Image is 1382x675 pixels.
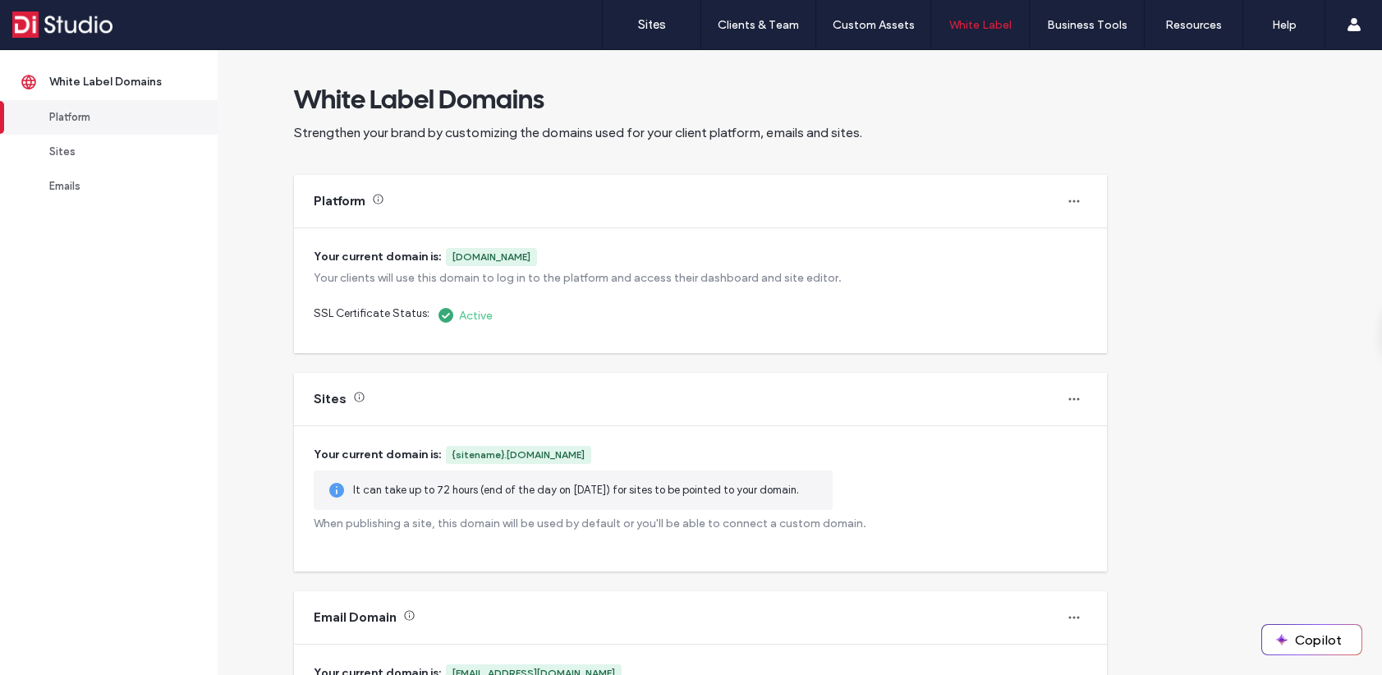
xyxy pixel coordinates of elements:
[1262,625,1361,654] button: Copilot
[452,448,585,462] div: {sitename}.[DOMAIN_NAME]
[718,18,799,32] label: Clients & Team
[1165,18,1222,32] label: Resources
[314,192,365,210] div: Platform
[314,517,1087,530] div: When publishing a site, this domain will be used by default or you'll be able to connect a custom...
[436,305,493,325] div: Active
[314,271,1087,285] div: Your clients will use this domain to log in to the platform and access their dashboard and site e...
[1047,18,1127,32] label: Business Tools
[833,18,915,32] label: Custom Assets
[314,446,441,464] span: Your current domain is:
[314,608,397,627] div: Email Domain
[294,83,544,116] span: White Label Domains
[314,248,441,266] span: Your current domain is:
[49,74,183,90] div: White Label Domains
[452,250,530,264] div: [DOMAIN_NAME]
[49,109,183,126] div: Platform
[314,390,347,408] div: Sites
[314,305,429,325] span: SSL Certificate Status:
[1272,18,1297,32] label: Help
[638,17,666,32] label: Sites
[949,18,1012,32] label: White Label
[49,144,183,160] div: Sites
[294,124,862,142] span: Strengthen your brand by customizing the domains used for your client platform, emails and sites.
[49,178,183,195] div: Emails
[353,484,799,496] span: It can take up to 72 hours (end of the day on [DATE]) for sites to be pointed to your domain.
